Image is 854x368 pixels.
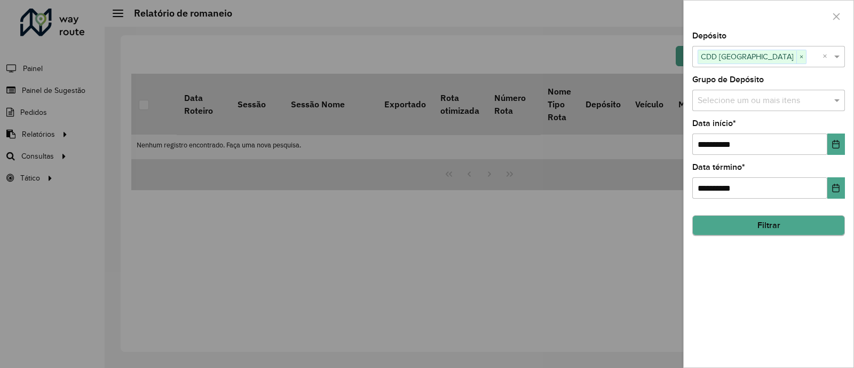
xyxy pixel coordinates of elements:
[827,177,845,199] button: Choose Date
[692,117,736,130] label: Data início
[692,215,845,236] button: Filtrar
[823,50,832,63] span: Clear all
[692,29,726,42] label: Depósito
[692,73,764,86] label: Grupo de Depósito
[692,161,745,174] label: Data término
[698,50,796,63] span: CDD [GEOGRAPHIC_DATA]
[827,134,845,155] button: Choose Date
[796,51,806,64] span: ×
